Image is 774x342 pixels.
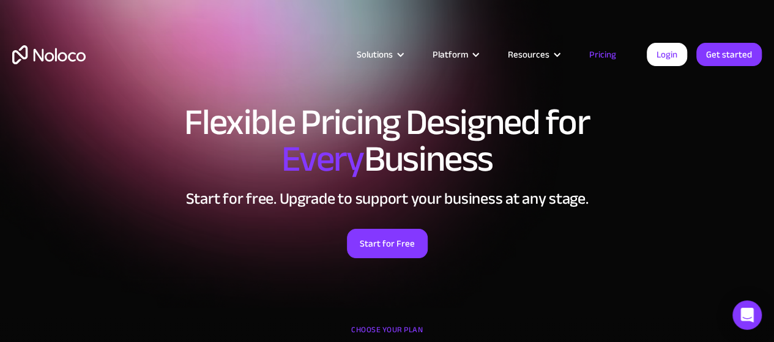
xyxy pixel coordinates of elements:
[347,229,428,258] a: Start for Free
[281,125,364,193] span: Every
[341,46,417,62] div: Solutions
[696,43,762,66] a: Get started
[732,300,762,330] div: Open Intercom Messenger
[647,43,687,66] a: Login
[417,46,493,62] div: Platform
[574,46,631,62] a: Pricing
[12,104,762,177] h1: Flexible Pricing Designed for Business
[493,46,574,62] div: Resources
[508,46,549,62] div: Resources
[357,46,393,62] div: Solutions
[433,46,468,62] div: Platform
[12,45,86,64] a: home
[12,190,762,208] h2: Start for free. Upgrade to support your business at any stage.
